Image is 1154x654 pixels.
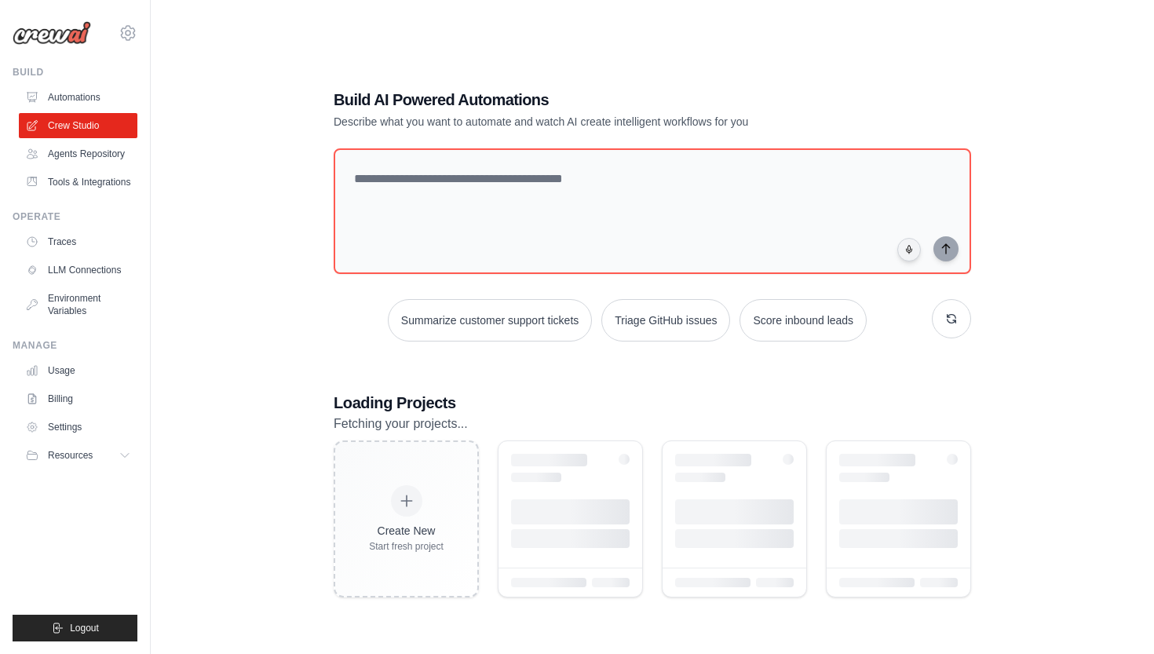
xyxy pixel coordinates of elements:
button: Triage GitHub issues [601,299,730,342]
a: Tools & Integrations [19,170,137,195]
a: Environment Variables [19,286,137,323]
button: Score inbound leads [740,299,867,342]
span: Resources [48,449,93,462]
button: Logout [13,615,137,641]
a: Usage [19,358,137,383]
a: Crew Studio [19,113,137,138]
span: Logout [70,622,99,634]
button: Resources [19,443,137,468]
div: Start fresh project [369,540,444,553]
button: Summarize customer support tickets [388,299,592,342]
a: Traces [19,229,137,254]
h1: Build AI Powered Automations [334,89,861,111]
button: Get new suggestions [932,299,971,338]
a: LLM Connections [19,258,137,283]
a: Billing [19,386,137,411]
a: Agents Repository [19,141,137,166]
p: Describe what you want to automate and watch AI create intelligent workflows for you [334,114,861,130]
div: Manage [13,339,137,352]
button: Click to speak your automation idea [897,238,921,261]
a: Settings [19,415,137,440]
div: Create New [369,523,444,539]
div: Operate [13,210,137,223]
a: Automations [19,85,137,110]
p: Fetching your projects... [334,414,971,434]
h3: Loading Projects [334,392,971,414]
div: Build [13,66,137,79]
img: Logo [13,21,91,45]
